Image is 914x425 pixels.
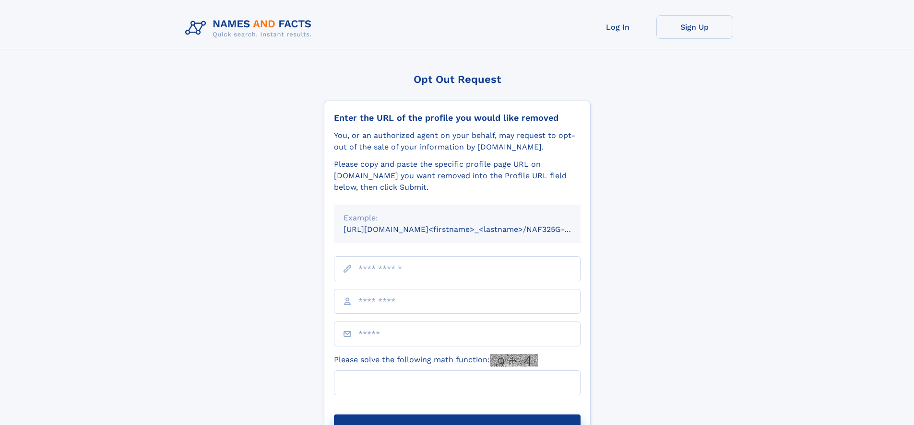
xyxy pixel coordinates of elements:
[656,15,733,39] a: Sign Up
[181,15,320,41] img: Logo Names and Facts
[334,113,581,123] div: Enter the URL of the profile you would like removed
[324,73,591,85] div: Opt Out Request
[334,130,581,153] div: You, or an authorized agent on your behalf, may request to opt-out of the sale of your informatio...
[334,159,581,193] div: Please copy and paste the specific profile page URL on [DOMAIN_NAME] you want removed into the Pr...
[334,354,538,367] label: Please solve the following math function:
[344,212,571,224] div: Example:
[344,225,599,234] small: [URL][DOMAIN_NAME]<firstname>_<lastname>/NAF325G-xxxxxxxx
[580,15,656,39] a: Log In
